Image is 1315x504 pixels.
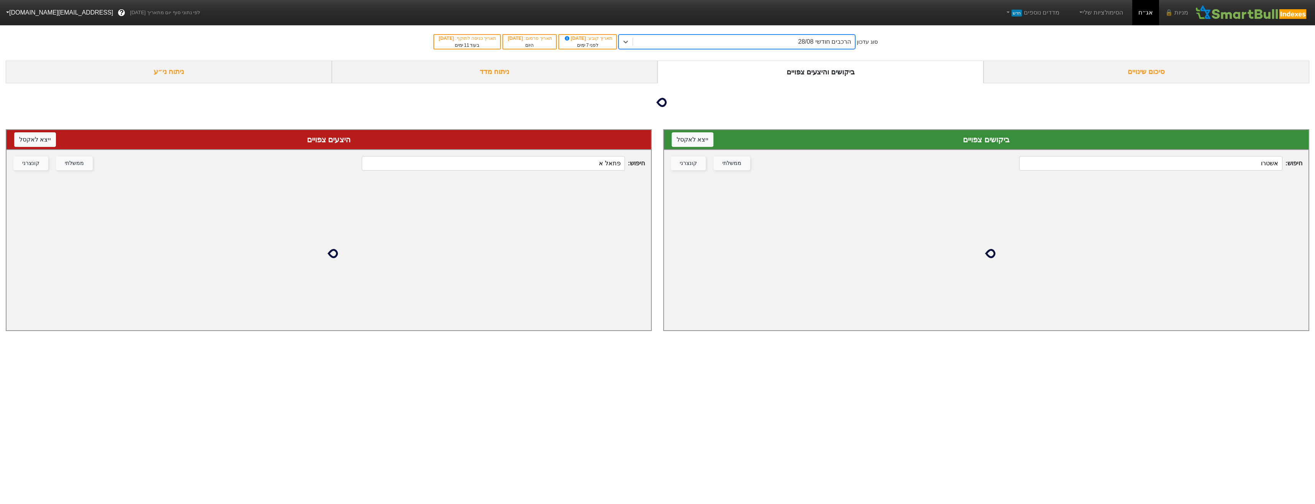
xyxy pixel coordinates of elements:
[362,156,645,171] span: חיפוש :
[563,42,612,49] div: לפני ימים
[332,61,658,83] div: ניתוח מדד
[680,159,697,168] div: קונצרני
[1012,10,1022,16] span: חדש
[362,156,625,171] input: 371 רשומות...
[65,159,84,168] div: ממשלתי
[648,93,667,112] img: loading...
[1019,156,1302,171] span: חיפוש :
[722,159,741,168] div: ממשלתי
[563,35,612,42] div: תאריך קובע :
[56,156,93,170] button: ממשלתי
[6,61,332,83] div: ניתוח ני״ע
[508,36,524,41] span: [DATE]
[671,156,706,170] button: קונצרני
[672,132,713,147] button: ייצא לאקסל
[857,38,878,46] div: סוג עדכון
[130,9,200,16] span: לפי נתוני סוף יום מתאריך [DATE]
[586,43,589,48] span: 7
[14,134,643,145] div: היצעים צפויים
[1075,5,1126,20] a: הסימולציות שלי
[798,37,851,46] div: הרכבים חודשי 28/08
[977,244,995,263] img: loading...
[1019,156,1282,171] input: 204 רשומות...
[438,35,496,42] div: תאריך כניסה לתוקף :
[1194,5,1309,20] img: SmartBull
[22,159,39,168] div: קונצרני
[320,244,338,263] img: loading...
[984,61,1310,83] div: סיכום שינויים
[439,36,455,41] span: [DATE]
[13,156,48,170] button: קונצרני
[713,156,750,170] button: ממשלתי
[14,132,56,147] button: ייצא לאקסל
[564,36,587,41] span: [DATE]
[1002,5,1062,20] a: מדדים נוספיםחדש
[657,61,984,83] div: ביקושים והיצעים צפויים
[120,8,124,18] span: ?
[672,134,1301,145] div: ביקושים צפויים
[507,35,552,42] div: תאריך פרסום :
[525,43,534,48] span: היום
[438,42,496,49] div: בעוד ימים
[464,43,469,48] span: 11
